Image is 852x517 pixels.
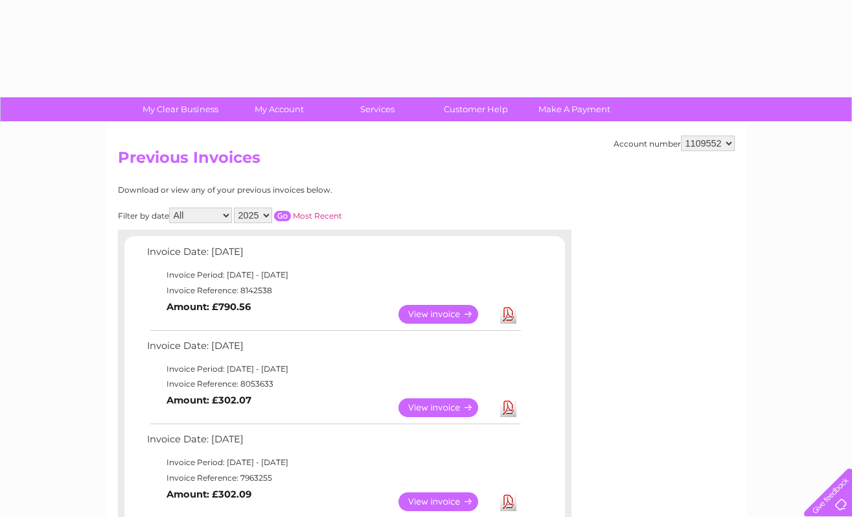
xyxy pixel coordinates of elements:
h2: Previous Invoices [118,149,735,173]
td: Invoice Date: [DATE] [144,337,523,361]
td: Invoice Period: [DATE] - [DATE] [144,361,523,377]
b: Amount: £302.07 [167,394,251,406]
a: View [398,492,494,511]
b: Amount: £790.56 [167,301,251,313]
a: Download [500,398,516,417]
a: Services [324,97,431,121]
a: Make A Payment [521,97,628,121]
td: Invoice Reference: 8053633 [144,376,523,392]
td: Invoice Reference: 7963255 [144,470,523,486]
a: Most Recent [293,211,342,221]
a: My Clear Business [127,97,234,121]
b: Amount: £302.09 [167,488,251,500]
td: Invoice Date: [DATE] [144,243,523,267]
a: Download [500,305,516,324]
td: Invoice Reference: 8142538 [144,283,523,298]
a: View [398,305,494,324]
a: View [398,398,494,417]
td: Invoice Date: [DATE] [144,431,523,455]
a: Customer Help [422,97,529,121]
a: Download [500,492,516,511]
a: My Account [225,97,332,121]
td: Invoice Period: [DATE] - [DATE] [144,267,523,283]
div: Account number [614,136,735,151]
div: Download or view any of your previous invoices below. [118,186,458,195]
td: Invoice Period: [DATE] - [DATE] [144,455,523,470]
div: Filter by date [118,208,458,223]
